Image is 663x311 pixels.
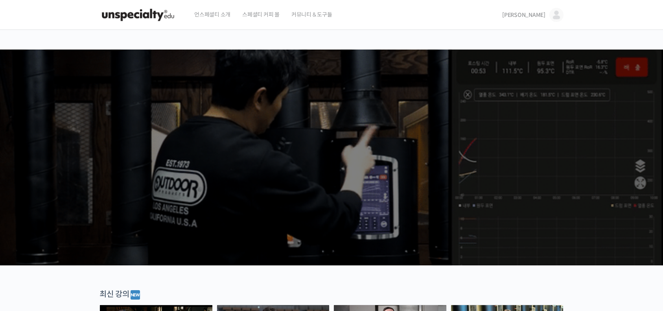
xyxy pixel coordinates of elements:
div: 최신 강의 [99,289,564,301]
p: 시간과 장소에 구애받지 않고, 검증된 커리큘럼으로 [8,164,656,175]
span: [PERSON_NAME] [502,11,545,18]
img: 🆕 [131,290,140,300]
p: [PERSON_NAME]을 다하는 당신을 위해, 최고와 함께 만든 커피 클래스 [8,120,656,160]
